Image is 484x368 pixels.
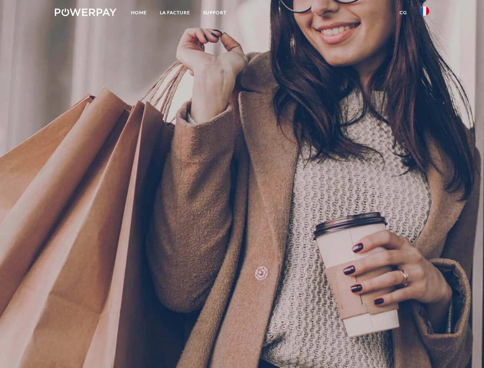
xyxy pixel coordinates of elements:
[55,8,116,16] img: logo-powerpay-white.svg
[197,6,233,20] a: Support
[153,6,197,20] a: LA FACTURE
[420,7,429,16] img: fr
[393,6,413,20] a: CG
[125,6,153,20] a: Home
